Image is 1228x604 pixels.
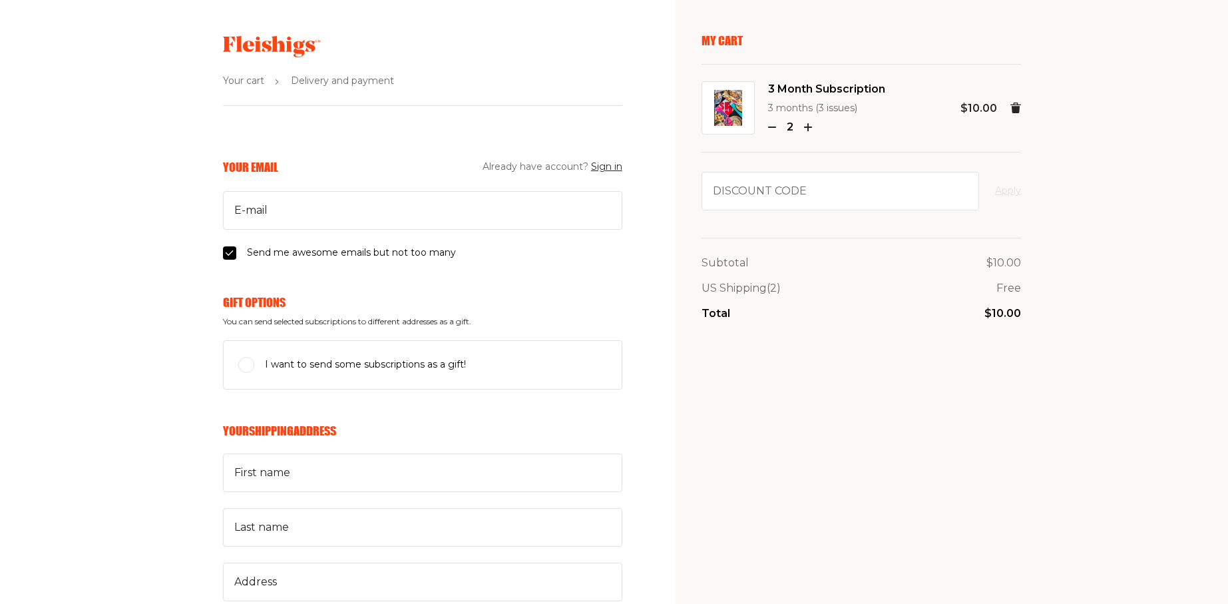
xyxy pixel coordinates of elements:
p: $10.00 [984,305,1021,322]
p: Free [996,280,1021,297]
span: Your cart [223,73,264,89]
h6: Gift Options [223,295,622,310]
span: Send me awesome emails but not too many [247,245,456,261]
input: Discount code [702,172,979,210]
p: My Cart [702,33,1021,48]
span: Already have account? [483,159,622,175]
button: Apply [995,183,1021,199]
span: I want to send some subscriptions as a gift! [265,357,466,373]
input: I want to send some subscriptions as a gift! [238,357,254,373]
h6: Your Shipping Address [223,424,622,438]
span: 3 Month Subscription [768,81,885,98]
input: E-mail [223,191,622,230]
p: Total [702,305,730,322]
button: Sign in [591,159,622,175]
input: Last name [223,508,622,547]
input: Address [223,563,622,601]
p: US Shipping (2) [702,280,781,297]
p: Subtotal [702,254,749,272]
input: Send me awesome emails but not too many [223,246,236,260]
span: Delivery and payment [291,73,394,89]
p: 3 months (3 issues) [768,101,885,117]
input: First name [223,453,622,492]
p: $10.00 [960,100,997,117]
span: You can send selected subscriptions to different addresses as a gift. [223,317,622,326]
img: Annual Subscription Image [714,90,742,126]
p: $10.00 [986,254,1021,272]
p: 2 [781,119,799,136]
h6: Your Email [223,160,278,174]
